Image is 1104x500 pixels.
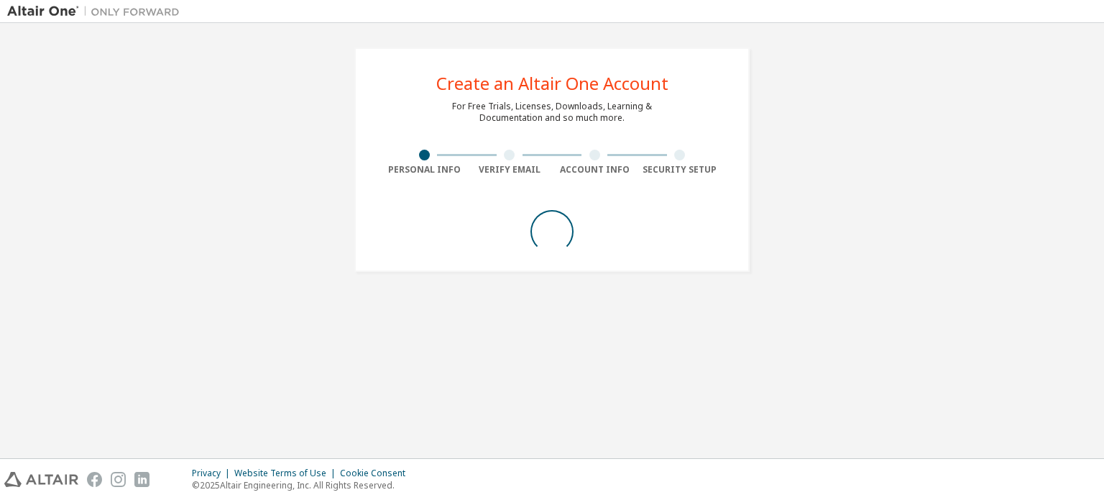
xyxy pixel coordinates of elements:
[340,468,414,479] div: Cookie Consent
[4,472,78,487] img: altair_logo.svg
[234,468,340,479] div: Website Terms of Use
[7,4,187,19] img: Altair One
[382,164,467,176] div: Personal Info
[87,472,102,487] img: facebook.svg
[192,479,414,491] p: © 2025 Altair Engineering, Inc. All Rights Reserved.
[452,101,652,124] div: For Free Trials, Licenses, Downloads, Learning & Documentation and so much more.
[134,472,149,487] img: linkedin.svg
[436,75,668,92] div: Create an Altair One Account
[638,164,723,176] div: Security Setup
[467,164,553,176] div: Verify Email
[111,472,126,487] img: instagram.svg
[192,468,234,479] div: Privacy
[552,164,638,176] div: Account Info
